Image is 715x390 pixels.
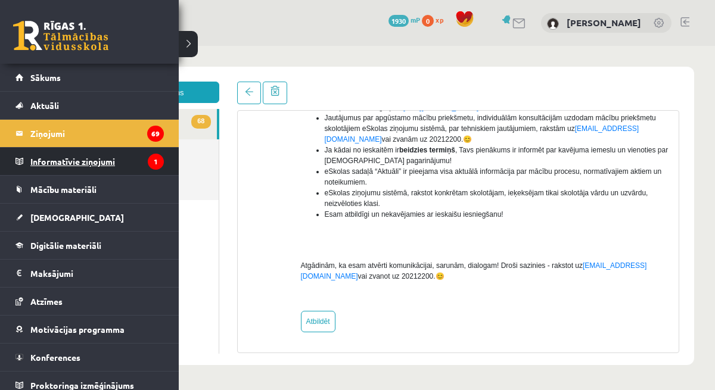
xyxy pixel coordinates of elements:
a: 0 xp [422,15,449,24]
span: Digitālie materiāli [30,240,101,251]
span: Jautājumus par apgūstamo mācību priekšmetu, individuālām konsultācijām uzdodam mācību priekšmetu ... [277,68,608,98]
span: 0 [422,15,434,27]
span: Motivācijas programma [30,324,125,335]
legend: Maksājumi [30,260,164,287]
a: Mācību materiāli [15,176,164,203]
a: Maksājumi [15,260,164,287]
span: [DEMOGRAPHIC_DATA] [30,212,124,223]
span: Konferences [30,352,80,363]
a: 1930 mP [388,15,420,24]
span: 68 [144,69,163,83]
span: Esam atbildīgi un nekavējamies ar ieskaišu iesniegšanu! [277,164,456,173]
legend: Ziņojumi [30,120,164,147]
span: Aktuāli [30,100,59,111]
a: Nosūtītie [36,93,171,124]
a: Atbildēt [253,265,288,286]
span: Ja kādai no ieskaitēm ir , Tavs pienākums ir informēt par kavējuma iemeslu un vienoties par [DEMO... [277,100,621,119]
a: Sākums [15,64,164,91]
span: Sākums [30,72,61,83]
span: 😊 [388,226,397,235]
img: Tīna Elizabete Klipa [547,18,559,30]
span: 😊 [415,89,424,98]
a: Atzīmes [15,288,164,315]
a: [PERSON_NAME] [567,17,641,29]
a: Aktuāli [15,92,164,119]
span: Mācību materiāli [30,184,97,195]
a: [DEMOGRAPHIC_DATA] [15,204,164,231]
span: mP [411,15,420,24]
a: Digitālie materiāli [15,232,164,259]
span: eSkolas sadaļā “Aktuāli” ir pieejama visa aktuālā informācija par mācību procesu, normatīvajiem a... [277,121,614,141]
a: Rīgas 1. Tālmācības vidusskola [13,21,108,51]
i: 1 [148,154,164,170]
a: Konferences [15,344,164,371]
legend: Informatīvie ziņojumi [30,148,164,175]
a: Motivācijas programma [15,316,164,343]
span: Atzīmes [30,296,63,307]
a: 68Ienākošie [36,63,169,93]
i: 69 [147,126,164,142]
span: xp [436,15,443,24]
a: Informatīvie ziņojumi1 [15,148,164,175]
span: eSkolas ziņojumu sistēmā, rakstot konkrētam skolotājam, ieķeksējam tikai skolotāja vārdu un uzvār... [277,143,601,162]
span: 1930 [388,15,409,27]
span: Atgādinām, ka esam atvērti komunikācijai, sarunām, dialogam! Droši sazinies - rakstot uz vai zvan... [253,216,599,235]
a: Jauns ziņojums [36,36,172,57]
a: Ziņojumi69 [15,120,164,147]
b: beidzies termiņš [352,100,408,108]
a: Dzēstie [36,124,171,154]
